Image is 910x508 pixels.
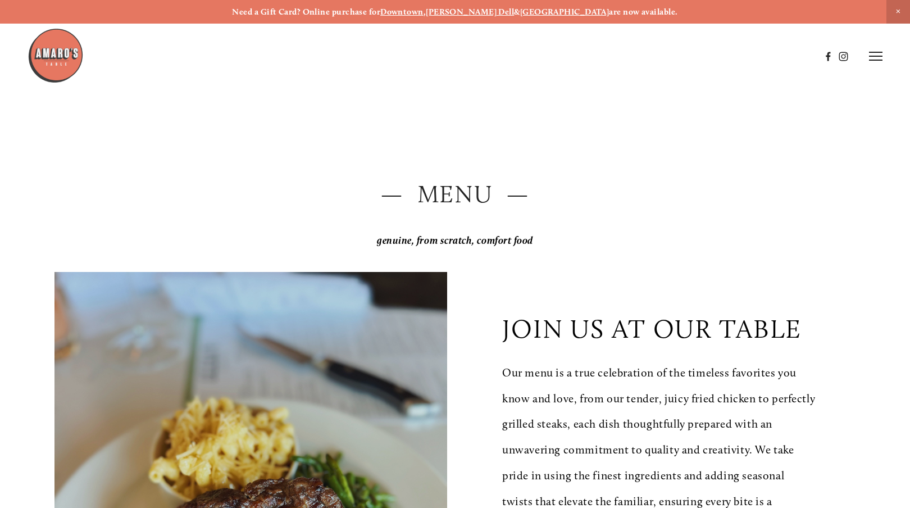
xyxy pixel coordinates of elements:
p: join us at our table [502,314,802,344]
strong: are now available. [609,7,677,17]
strong: Need a Gift Card? Online purchase for [232,7,380,17]
a: [GEOGRAPHIC_DATA] [520,7,609,17]
a: [PERSON_NAME] Dell [426,7,514,17]
strong: & [514,7,520,17]
h2: — Menu — [54,178,856,211]
a: Downtown [380,7,424,17]
em: genuine, from scratch, comfort food [377,234,533,247]
img: Amaro's Table [28,28,84,84]
strong: , [424,7,426,17]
